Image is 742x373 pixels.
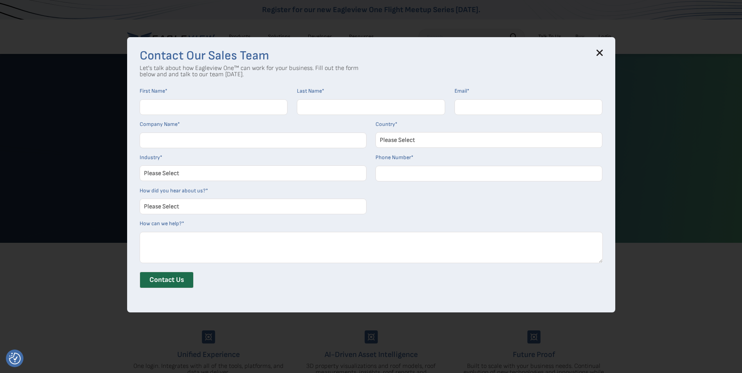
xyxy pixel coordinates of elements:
span: Country [375,121,395,127]
span: How can we help? [140,220,182,227]
input: Contact Us [140,272,194,288]
p: Let's talk about how Eagleview One™ can work for your business. Fill out the form below and and t... [140,65,359,78]
span: Email [455,88,467,94]
img: Revisit consent button [9,353,21,364]
button: Consent Preferences [9,353,21,364]
span: Industry [140,154,160,161]
h3: Contact Our Sales Team [140,50,603,62]
span: How did you hear about us? [140,187,206,194]
span: Company Name [140,121,178,127]
span: Phone Number [375,154,411,161]
span: First Name [140,88,165,94]
span: Last Name [297,88,322,94]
